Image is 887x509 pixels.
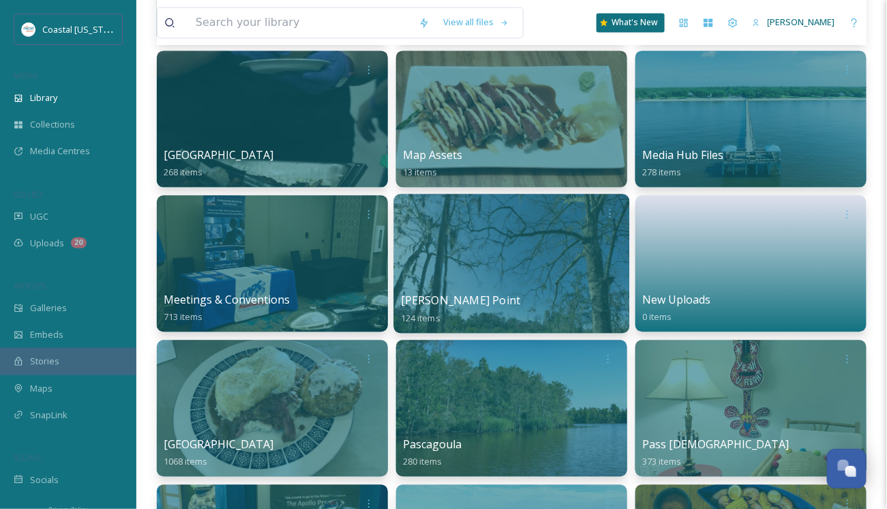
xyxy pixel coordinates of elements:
span: [GEOGRAPHIC_DATA] [164,437,273,452]
div: 20 [71,237,87,248]
span: SnapLink [30,409,67,422]
span: Media Hub Files [642,147,723,162]
span: Pass [DEMOGRAPHIC_DATA] [642,437,790,452]
span: UGC [30,210,48,223]
a: [GEOGRAPHIC_DATA]268 items [164,149,273,178]
span: Coastal [US_STATE] [42,23,121,35]
span: COLLECT [14,189,43,199]
span: Pascagoula [403,437,462,452]
a: [PERSON_NAME] [745,9,842,35]
span: 278 items [642,166,681,178]
span: Library [30,91,57,104]
span: Galleries [30,302,67,315]
a: Pascagoula280 items [403,438,462,467]
a: New Uploads0 items [642,293,710,323]
a: Map Assets13 items [403,149,462,178]
span: 280 items [403,455,442,467]
a: [GEOGRAPHIC_DATA]1068 items [164,438,273,467]
span: Media Centres [30,145,90,158]
span: Map Assets [403,147,462,162]
img: download%20%281%29.jpeg [22,23,35,36]
span: 713 items [164,310,202,323]
span: [GEOGRAPHIC_DATA] [164,147,273,162]
span: Socials [30,474,59,486]
span: 268 items [164,166,202,178]
span: Maps [30,382,52,395]
span: 13 items [403,166,437,178]
span: Collections [30,118,75,131]
span: SOCIALS [14,452,41,463]
a: [PERSON_NAME] Point124 items [401,294,520,324]
a: Media Hub Files278 items [642,149,723,178]
a: View all files [436,9,516,35]
span: 0 items [642,310,672,323]
input: Search your library [189,8,412,38]
span: [PERSON_NAME] [768,16,835,28]
a: Meetings & Conventions713 items [164,293,290,323]
span: Uploads [30,237,64,250]
span: WIDGETS [14,280,45,291]
span: 1068 items [164,455,207,467]
span: MEDIA [14,70,37,81]
a: What's New [597,13,665,32]
span: Stories [30,355,59,368]
button: Open Chat [827,449,867,489]
span: Embeds [30,328,63,341]
a: Pass [DEMOGRAPHIC_DATA]373 items [642,438,790,467]
span: 124 items [401,311,440,323]
span: Meetings & Conventions [164,292,290,307]
span: New Uploads [642,292,710,307]
span: 373 items [642,455,681,467]
span: [PERSON_NAME] Point [401,293,520,308]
